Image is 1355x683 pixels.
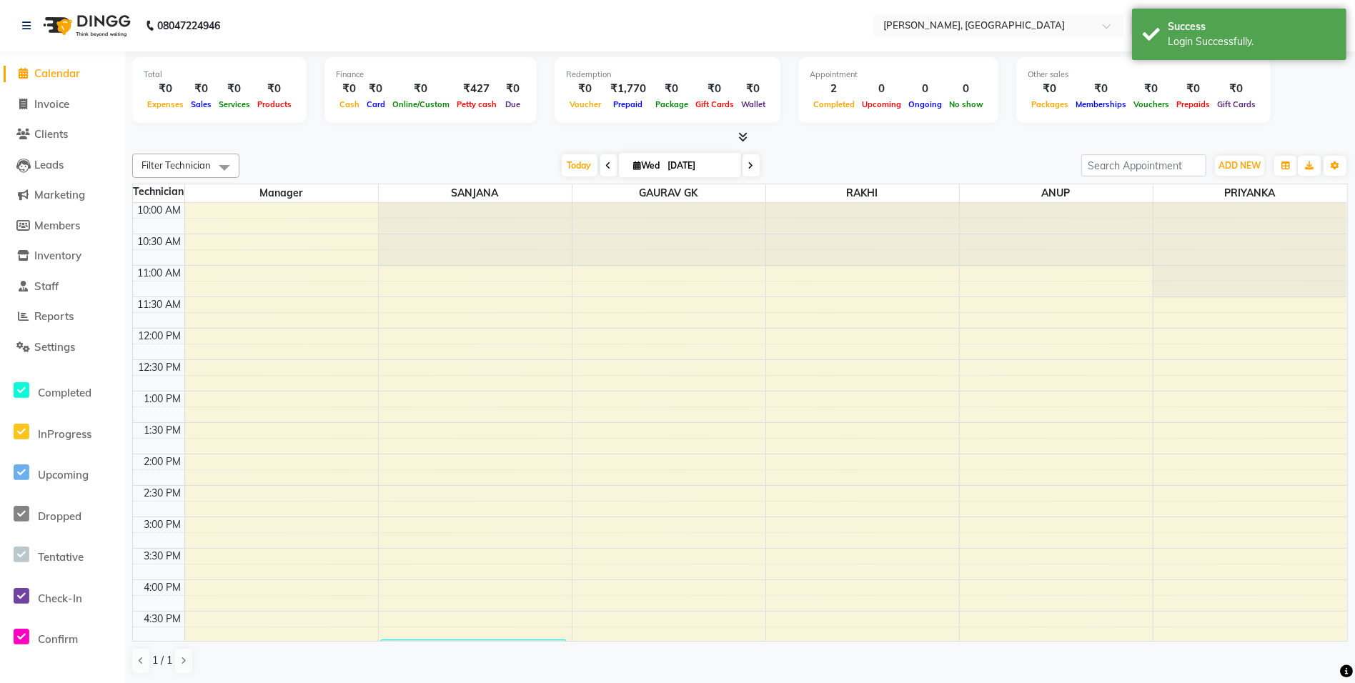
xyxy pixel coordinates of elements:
b: 08047224946 [157,6,220,46]
a: Reports [4,309,121,325]
span: Clients [34,127,68,141]
div: 3:30 PM [142,549,184,564]
div: ₹0 [1213,81,1259,97]
span: Ongoing [905,99,945,109]
span: Package [652,99,692,109]
div: ₹0 [389,81,453,97]
img: logo [36,6,134,46]
span: Inventory [34,249,81,262]
span: Packages [1028,99,1072,109]
div: ₹0 [1028,81,1072,97]
span: PRIYANKA [1153,184,1347,202]
div: 11:30 AM [135,297,184,312]
div: ₹0 [692,81,738,97]
span: Upcoming [38,468,89,482]
div: ₹0 [1173,81,1213,97]
span: Gift Cards [1213,99,1259,109]
span: Reports [34,309,74,323]
span: Sales [187,99,215,109]
span: Invoice [34,97,69,111]
span: Gift Cards [692,99,738,109]
span: Confirm [38,632,78,646]
button: ADD NEW [1215,156,1264,176]
div: ₹427 [453,81,500,97]
div: ₹0 [187,81,215,97]
a: Settings [4,339,121,356]
span: Expenses [144,99,187,109]
span: Calendar [34,66,80,80]
div: ₹0 [144,81,187,97]
div: ₹0 [363,81,389,97]
span: Filter Technician [142,159,211,171]
div: 2 [810,81,858,97]
span: No show [945,99,987,109]
div: ₹0 [500,81,525,97]
div: 1:30 PM [142,423,184,438]
div: ₹0 [566,81,605,97]
div: Other sales [1028,69,1259,81]
a: Staff [4,279,121,295]
a: Leads [4,157,121,174]
div: 12:00 PM [136,329,184,344]
div: ₹0 [1072,81,1130,97]
div: Redemption [566,69,769,81]
span: Petty cash [453,99,500,109]
div: 11:00 AM [135,266,184,281]
a: Marketing [4,187,121,204]
span: Memberships [1072,99,1130,109]
span: RAKHI [766,184,959,202]
span: Voucher [566,99,605,109]
span: Leads [34,158,64,171]
span: Manager [185,184,378,202]
div: ₹0 [336,81,363,97]
div: 4:30 PM [142,612,184,627]
div: ₹0 [215,81,254,97]
a: Calendar [4,66,121,82]
span: Completed [38,386,91,399]
span: Marketing [34,188,85,201]
span: Vouchers [1130,99,1173,109]
span: Card [363,99,389,109]
div: 10:00 AM [135,203,184,218]
div: Success [1168,19,1336,34]
span: Members [34,219,80,232]
div: 0 [905,81,945,97]
span: Completed [810,99,858,109]
span: InProgress [38,427,91,441]
div: 12:30 PM [136,360,184,375]
span: Prepaids [1173,99,1213,109]
span: Services [215,99,254,109]
div: 2:00 PM [142,454,184,469]
span: Check-In [38,592,82,605]
span: GAURAV GK [572,184,765,202]
span: Today [562,154,597,176]
span: Staff [34,279,59,293]
div: ₹0 [1130,81,1173,97]
div: Login Successfully. [1168,34,1336,49]
div: 1:00 PM [142,392,184,407]
span: Products [254,99,295,109]
div: Finance [336,69,525,81]
span: Prepaid [610,99,647,109]
div: 0 [945,81,987,97]
div: 10:30 AM [135,234,184,249]
div: ₹0 [738,81,769,97]
span: Wallet [738,99,769,109]
div: ₹0 [652,81,692,97]
input: Search Appointment [1081,154,1206,176]
span: Dropped [38,509,81,523]
a: Inventory [4,248,121,264]
div: 0 [858,81,905,97]
span: ADD NEW [1218,160,1261,171]
div: 4:00 PM [142,580,184,595]
div: Total [144,69,295,81]
a: Clients [4,126,121,143]
div: ₹0 [254,81,295,97]
div: Appointment [810,69,987,81]
span: Online/Custom [389,99,453,109]
div: ₹1,770 [605,81,652,97]
a: Members [4,218,121,234]
span: Due [502,99,524,109]
span: Settings [34,340,75,354]
span: Tentative [38,550,84,564]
